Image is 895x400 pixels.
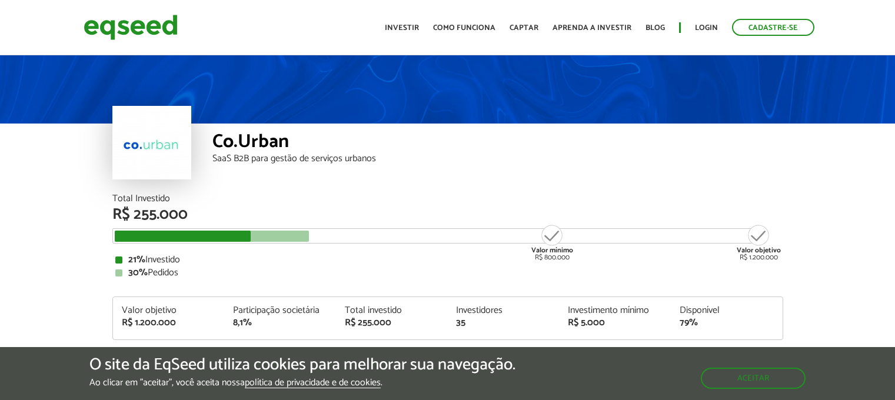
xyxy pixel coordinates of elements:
[695,24,718,32] a: Login
[456,306,550,315] div: Investidores
[530,224,574,261] div: R$ 800.000
[568,318,662,328] div: R$ 5.000
[245,378,381,388] a: política de privacidade e de cookies
[115,268,780,278] div: Pedidos
[89,377,515,388] p: Ao clicar em "aceitar", você aceita nossa .
[122,306,216,315] div: Valor objetivo
[701,368,806,389] button: Aceitar
[112,207,783,222] div: R$ 255.000
[680,318,774,328] div: 79%
[128,252,145,268] strong: 21%
[233,318,327,328] div: 8,1%
[531,245,573,256] strong: Valor mínimo
[568,306,662,315] div: Investimento mínimo
[737,224,781,261] div: R$ 1.200.000
[212,132,783,154] div: Co.Urban
[122,318,216,328] div: R$ 1.200.000
[115,255,780,265] div: Investido
[553,24,631,32] a: Aprenda a investir
[456,318,550,328] div: 35
[732,19,814,36] a: Cadastre-se
[510,24,538,32] a: Captar
[128,265,148,281] strong: 30%
[345,318,439,328] div: R$ 255.000
[84,12,178,43] img: EqSeed
[212,154,783,164] div: SaaS B2B para gestão de serviços urbanos
[646,24,665,32] a: Blog
[89,356,515,374] h5: O site da EqSeed utiliza cookies para melhorar sua navegação.
[433,24,495,32] a: Como funciona
[345,306,439,315] div: Total investido
[112,194,783,204] div: Total Investido
[385,24,419,32] a: Investir
[233,306,327,315] div: Participação societária
[680,306,774,315] div: Disponível
[737,245,781,256] strong: Valor objetivo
